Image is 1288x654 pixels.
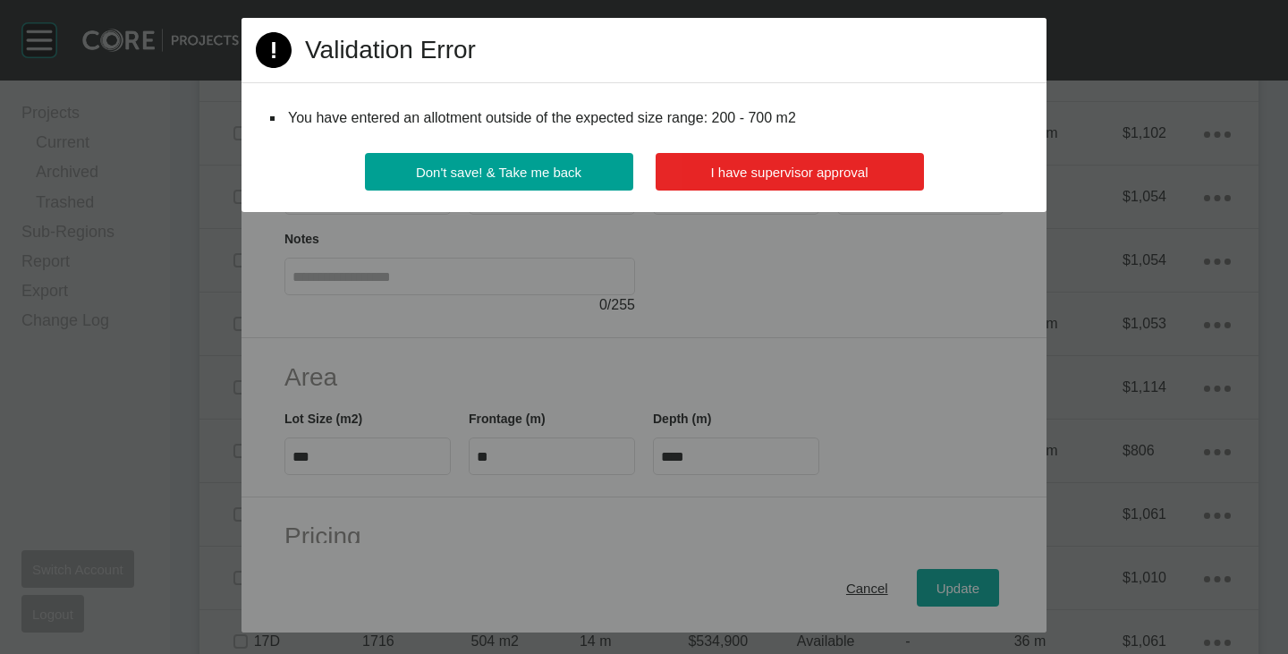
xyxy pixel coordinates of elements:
[365,153,633,191] button: Don't save! & Take me back
[284,105,1004,132] div: You have entered an allotment outside of the expected size range: 200 - 700 m2
[416,165,581,180] span: Don't save! & Take me back
[305,32,476,67] h2: Validation Error
[656,153,924,191] button: I have supervisor approval
[711,165,869,180] span: I have supervisor approval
